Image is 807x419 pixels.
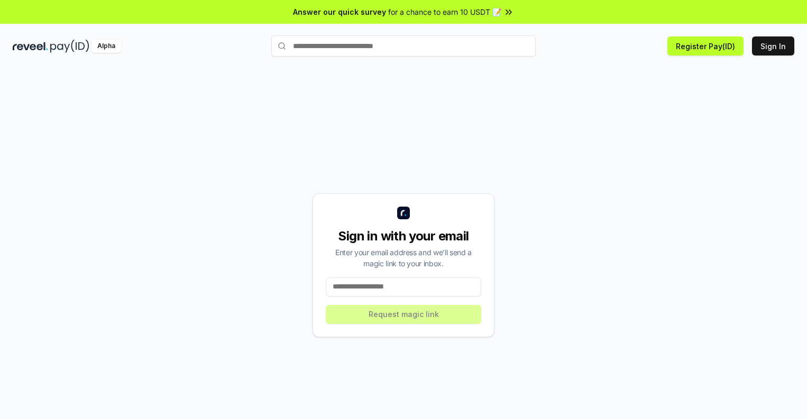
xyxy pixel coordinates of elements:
div: Alpha [91,40,121,53]
button: Register Pay(ID) [667,36,744,55]
span: Answer our quick survey [293,6,386,17]
span: for a chance to earn 10 USDT 📝 [388,6,501,17]
img: reveel_dark [13,40,48,53]
div: Sign in with your email [326,228,481,245]
img: pay_id [50,40,89,53]
div: Enter your email address and we’ll send a magic link to your inbox. [326,247,481,269]
img: logo_small [397,207,410,219]
button: Sign In [752,36,794,55]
